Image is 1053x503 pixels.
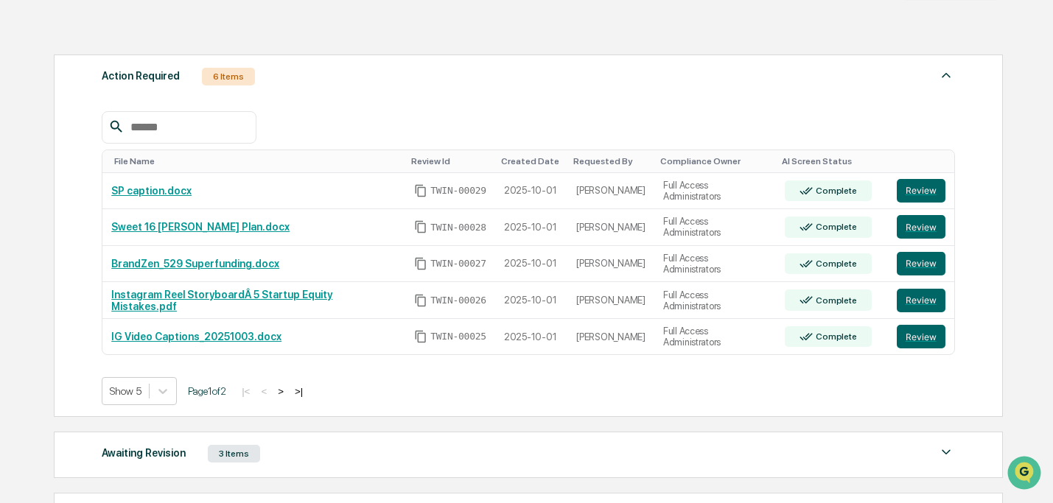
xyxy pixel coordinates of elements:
div: Complete [813,186,856,196]
span: TWIN-00029 [430,185,486,197]
div: 🗄️ [107,187,119,199]
div: We're available if you need us! [50,127,186,139]
a: Sweet 16 [PERSON_NAME] Plan.docx [111,221,290,233]
span: Data Lookup [29,214,93,228]
button: Review [897,289,945,312]
div: Toggle SortBy [501,156,562,166]
button: > [273,385,288,398]
img: caret [937,66,955,84]
td: [PERSON_NAME] [567,209,654,246]
button: |< [237,385,254,398]
td: Full Access Administrators [654,173,776,210]
img: caret [937,443,955,461]
div: Start new chat [50,113,242,127]
td: Full Access Administrators [654,319,776,355]
td: [PERSON_NAME] [567,246,654,283]
a: BrandZen_529 Superfunding.docx [111,258,279,270]
div: Complete [813,258,856,269]
div: Toggle SortBy [900,156,948,166]
button: Review [897,179,945,203]
button: Review [897,252,945,275]
div: Awaiting Revision [102,443,186,462]
span: TWIN-00026 [430,295,486,306]
div: 3 Items [208,445,260,462]
div: Toggle SortBy [411,156,489,166]
button: Start new chat [251,117,268,135]
a: Instagram Reel StoryboardÂ 5 Startup Equity Mistakes.pdf [111,289,332,312]
td: Full Access Administrators [654,282,776,319]
span: Copy Id [414,257,427,270]
div: Toggle SortBy [573,156,648,166]
td: [PERSON_NAME] [567,173,654,210]
td: 2025-10-01 [495,282,567,319]
td: 2025-10-01 [495,319,567,355]
button: Review [897,215,945,239]
a: IG Video Captions_20251003.docx [111,331,281,342]
div: Action Required [102,66,180,85]
span: Attestations [122,186,183,200]
a: SP caption.docx [111,185,192,197]
a: Powered byPylon [104,249,178,261]
div: 🔎 [15,215,27,227]
div: Toggle SortBy [114,156,399,166]
div: Toggle SortBy [782,156,882,166]
div: Complete [813,295,856,306]
span: Copy Id [414,184,427,197]
a: 🗄️Attestations [101,180,189,206]
td: [PERSON_NAME] [567,319,654,355]
td: 2025-10-01 [495,173,567,210]
span: TWIN-00028 [430,222,486,233]
div: Toggle SortBy [660,156,770,166]
td: 2025-10-01 [495,209,567,246]
iframe: Open customer support [1006,454,1046,494]
td: [PERSON_NAME] [567,282,654,319]
td: 2025-10-01 [495,246,567,283]
img: 1746055101610-c473b297-6a78-478c-a979-82029cc54cd1 [15,113,41,139]
a: 🔎Data Lookup [9,208,99,234]
a: 🖐️Preclearance [9,180,101,206]
p: How can we help? [15,31,268,54]
span: Pylon [147,250,178,261]
span: Copy Id [414,294,427,307]
td: Full Access Administrators [654,209,776,246]
button: >| [290,385,307,398]
span: Preclearance [29,186,95,200]
div: 🖐️ [15,187,27,199]
span: TWIN-00025 [430,331,486,342]
button: < [256,385,271,398]
span: TWIN-00027 [430,258,486,270]
div: Complete [813,331,856,342]
td: Full Access Administrators [654,246,776,283]
div: 6 Items [202,68,255,85]
span: Copy Id [414,220,427,233]
div: Complete [813,222,856,232]
span: Page 1 of 2 [188,385,226,397]
span: Copy Id [414,330,427,343]
button: Review [897,325,945,348]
